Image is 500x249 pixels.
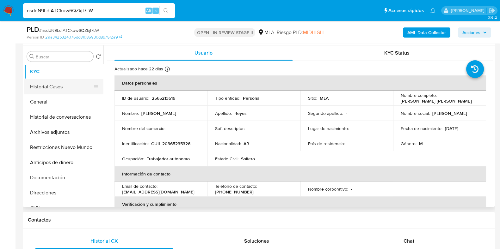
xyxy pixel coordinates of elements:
p: Tipo entidad : [215,95,240,101]
p: CUIL 20365235326 [151,141,190,146]
p: M [419,141,423,146]
p: Nombre completo : [401,92,437,98]
th: Información de contacto [114,166,486,181]
p: Soft descriptor : [215,126,245,131]
p: [PERSON_NAME] [PERSON_NAME] [401,98,472,104]
a: Notificaciones [430,8,435,13]
b: PLD [27,24,39,34]
p: Lugar de nacimiento : [308,126,349,131]
p: Segundo apellido : [308,110,343,116]
button: Volver al orden por defecto [96,54,101,61]
p: - [351,126,353,131]
button: KYC [24,64,103,79]
p: - [247,126,249,131]
p: Reyes [234,110,247,116]
span: Accesos rápidos [388,7,424,14]
p: Nombre : [122,110,139,116]
p: [EMAIL_ADDRESS][DOMAIN_NAME] [122,189,194,195]
button: search-icon [159,6,172,15]
p: - [346,110,347,116]
span: 3.161.2 [488,15,497,20]
p: Nombre social : [401,110,430,116]
p: ID de usuario : [122,95,149,101]
button: AML Data Collector [403,27,450,38]
button: Archivos adjuntos [24,125,103,140]
p: Persona [243,95,260,101]
b: AML Data Collector [407,27,446,38]
p: Actualizado hace 22 días [114,66,163,72]
button: General [24,94,103,110]
button: Direcciones [24,185,103,200]
p: Nombre corporativo : [308,186,348,192]
button: CVU [24,200,103,216]
button: Historial de conversaciones [24,110,103,125]
p: - [351,186,352,192]
h1: Contactos [28,217,490,223]
span: MIDHIGH [303,29,323,36]
p: Estado Civil : [215,156,238,162]
span: Soluciones [244,237,269,245]
a: 29a342b324076dd81086930d8b75f2a9 [45,34,122,40]
button: Historial Casos [24,79,98,94]
button: Buscar [29,54,34,59]
p: [PHONE_NUMBER] [215,189,254,195]
span: s [155,8,157,14]
p: Trabajador autonomo [147,156,190,162]
div: MLA [258,29,274,36]
p: AR [244,141,249,146]
p: [PERSON_NAME] [432,110,467,116]
th: Datos personales [114,75,486,91]
p: Soltero [241,156,255,162]
p: 2565213516 [152,95,175,101]
p: OPEN - IN REVIEW STAGE II [194,28,255,37]
a: Salir [489,7,495,14]
p: [DATE] [445,126,458,131]
p: Nombre del comercio : [122,126,165,131]
p: [PERSON_NAME] [141,110,176,116]
span: Chat [404,237,414,245]
p: Ocupación : [122,156,144,162]
button: Documentación [24,170,103,185]
b: Person ID [27,34,44,40]
th: Verificación y cumplimiento [114,197,486,212]
span: # nsddN9LdiATCkuw6QZkjI7LW [39,27,99,33]
p: - [168,126,169,131]
p: Apellido : [215,110,232,116]
button: Anticipos de dinero [24,155,103,170]
button: Restricciones Nuevo Mundo [24,140,103,155]
p: Fecha de nacimiento : [401,126,442,131]
p: Teléfono de contacto : [215,183,257,189]
p: florencia.lera@mercadolibre.com [451,8,486,14]
p: Email de contacto : [122,183,157,189]
span: Riesgo PLD: [276,29,323,36]
p: Género : [401,141,417,146]
input: Buscar [36,54,91,60]
span: Historial CX [90,237,118,245]
span: Acciones [462,27,480,38]
p: Sitio : [308,95,317,101]
input: Buscar usuario o caso... [23,7,175,15]
button: Acciones [458,27,491,38]
span: Alt [146,8,151,14]
p: País de residencia : [308,141,345,146]
p: Nacionalidad : [215,141,241,146]
span: Usuario [194,49,213,56]
p: Identificación : [122,141,149,146]
span: KYC Status [384,49,410,56]
p: - [347,141,349,146]
p: MLA [320,95,329,101]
